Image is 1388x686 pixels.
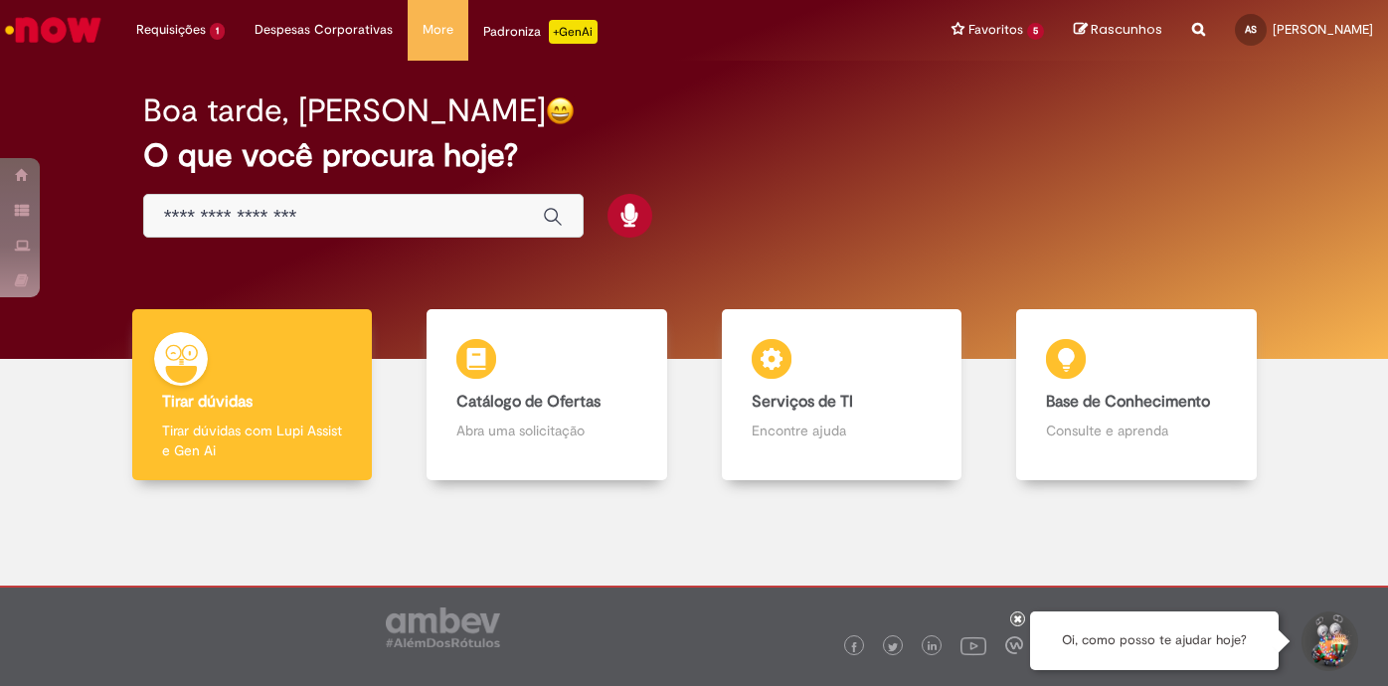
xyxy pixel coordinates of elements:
a: Catálogo de Ofertas Abra uma solicitação [400,309,695,481]
img: logo_footer_twitter.png [888,642,898,652]
a: Base de Conhecimento Consulte e aprenda [989,309,1285,481]
p: Encontre ajuda [752,421,933,440]
h2: O que você procura hoje? [143,138,1245,173]
span: 5 [1027,23,1044,40]
img: ServiceNow [2,10,104,50]
img: logo_footer_linkedin.png [928,641,938,653]
p: +GenAi [549,20,598,44]
img: logo_footer_ambev_rotulo_gray.png [386,607,500,647]
a: Tirar dúvidas Tirar dúvidas com Lupi Assist e Gen Ai [104,309,400,481]
span: Requisições [136,20,206,40]
h2: Boa tarde, [PERSON_NAME] [143,93,546,128]
span: 1 [210,23,225,40]
span: More [423,20,453,40]
button: Iniciar Conversa de Suporte [1299,611,1358,671]
div: Padroniza [483,20,598,44]
img: happy-face.png [546,96,575,125]
span: Despesas Corporativas [255,20,393,40]
span: AS [1245,23,1257,36]
img: logo_footer_workplace.png [1005,636,1023,654]
p: Abra uma solicitação [456,421,637,440]
p: Tirar dúvidas com Lupi Assist e Gen Ai [162,421,343,460]
b: Serviços de TI [752,392,853,412]
div: Oi, como posso te ajudar hoje? [1030,611,1279,670]
span: Favoritos [968,20,1023,40]
b: Catálogo de Ofertas [456,392,601,412]
span: [PERSON_NAME] [1273,21,1373,38]
a: Serviços de TI Encontre ajuda [694,309,989,481]
img: logo_footer_facebook.png [849,642,859,652]
a: Rascunhos [1074,21,1162,40]
b: Base de Conhecimento [1046,392,1210,412]
p: Consulte e aprenda [1046,421,1227,440]
img: logo_footer_youtube.png [960,632,986,658]
b: Tirar dúvidas [162,392,253,412]
span: Rascunhos [1091,20,1162,39]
